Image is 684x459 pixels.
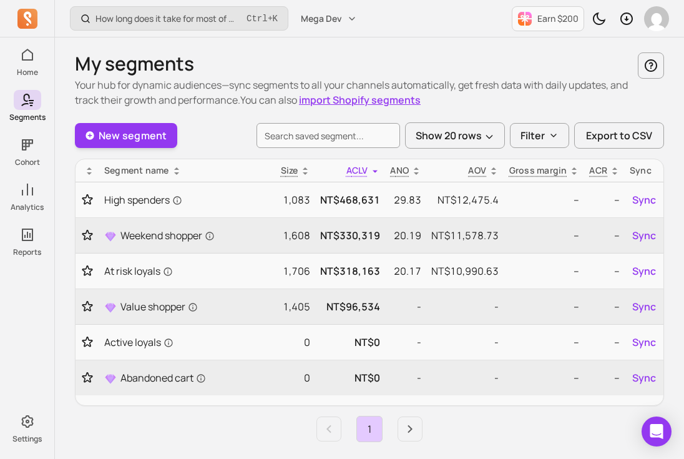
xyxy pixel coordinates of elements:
p: NT$318,163 [320,264,380,279]
p: NT$0 [320,370,380,385]
p: AOV [468,164,486,177]
button: Toggle favorite [81,265,94,277]
p: NT$10,990.63 [431,264,499,279]
p: Gross margin [509,164,567,177]
p: 1,608 [281,228,311,243]
h1: My segments [75,52,638,75]
span: Mega Dev [301,12,342,25]
button: Sync [630,297,658,317]
button: Sync [630,225,658,245]
p: NT$12,475.4 [431,192,499,207]
p: ACR [589,164,607,177]
p: - [431,370,499,385]
p: -- [509,299,579,314]
button: Sync [630,332,658,352]
span: + [247,12,278,25]
img: avatar [644,6,669,31]
input: search [256,123,400,148]
p: Segments [9,112,46,122]
p: 1,405 [281,299,311,314]
button: How long does it take for most of my customers to buy again?Ctrl+K [70,6,288,31]
p: NT$11,578.73 [431,228,499,243]
a: Active loyals [104,335,271,350]
span: Sync [632,299,656,314]
button: Toggle favorite [81,194,94,206]
span: Abandoned cart [120,370,206,385]
p: - [431,299,499,314]
kbd: K [273,14,278,24]
button: Sync [630,261,658,281]
span: Weekend shopper [120,228,215,243]
a: At risk loyals [104,264,271,279]
p: -- [509,264,579,279]
a: High spenders [104,192,271,207]
span: Export to CSV [586,128,652,143]
span: Sync [632,192,656,207]
a: New segment [75,123,177,148]
p: - [390,370,421,385]
p: Cohort [15,157,40,167]
button: Earn $200 [512,6,584,31]
p: - [390,299,421,314]
p: -- [589,192,620,207]
span: ANO [390,164,409,176]
p: Your hub for dynamic audiences—sync segments to all your channels automatically, get fresh data w... [75,77,638,107]
p: Earn $200 [537,12,579,25]
p: NT$0 [320,335,380,350]
span: High spenders [104,192,182,207]
button: Show 20 rows [405,122,505,149]
button: Toggle dark mode [587,6,612,31]
p: Filter [520,128,545,143]
div: Sync [630,164,658,177]
span: You can also [240,93,421,107]
p: -- [509,370,579,385]
button: Toggle favorite [81,300,94,313]
div: Open Intercom Messenger [642,417,672,447]
a: Previous page [316,417,341,442]
p: -- [589,299,620,314]
ul: Pagination [75,416,664,442]
span: ACLV [346,164,368,176]
span: Active loyals [104,335,173,350]
p: NT$330,319 [320,228,380,243]
p: Settings [12,434,42,444]
button: Toggle favorite [81,229,94,242]
p: -- [589,264,620,279]
p: NT$96,534 [320,299,380,314]
button: Toggle favorite [81,372,94,384]
button: Filter [510,123,569,148]
span: Sync [632,228,656,243]
p: -- [589,370,620,385]
p: -- [509,192,579,207]
p: 1,706 [281,264,311,279]
p: -- [589,335,620,350]
button: Sync [630,368,658,388]
a: Weekend shopper [104,228,271,243]
a: import Shopify segments [299,93,421,107]
p: 20.19 [390,228,421,243]
span: Sync [632,264,656,279]
button: Mega Dev [293,7,364,30]
a: Abandoned cart [104,370,271,385]
a: Next page [398,417,423,442]
span: Sync [632,370,656,385]
p: 1,083 [281,192,311,207]
p: How long does it take for most of my customers to buy again? [95,12,242,25]
span: Sync [632,335,656,350]
a: Value shopper [104,299,271,314]
span: Value shopper [120,299,198,314]
a: Page 1 is your current page [357,417,382,442]
p: 29.83 [390,192,421,207]
p: - [390,335,421,350]
span: Size [281,164,298,176]
button: Export to CSV [574,122,664,149]
p: Reports [13,247,41,257]
p: 20.17 [390,264,421,279]
p: -- [589,228,620,243]
button: Sync [630,190,658,210]
p: 0 [281,335,311,350]
p: Home [17,67,38,77]
p: -- [509,335,579,350]
p: - [431,335,499,350]
p: 0 [281,370,311,385]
